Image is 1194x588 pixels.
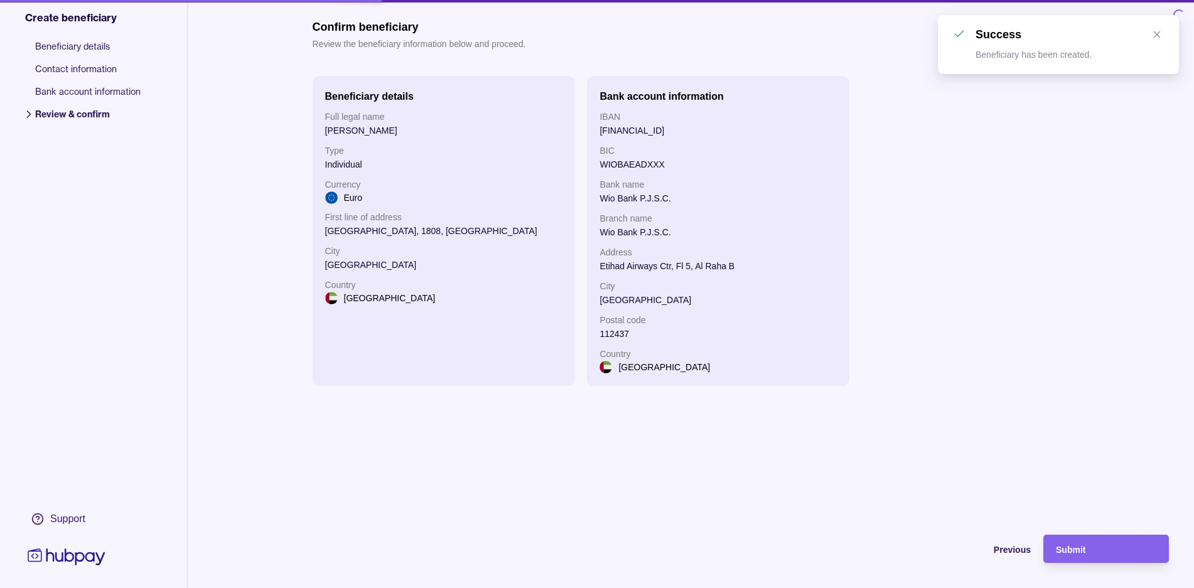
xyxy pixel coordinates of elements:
p: Address [600,245,837,259]
button: Close [1139,10,1184,38]
button: Previous [905,535,1031,563]
p: [GEOGRAPHIC_DATA], 1808, [GEOGRAPHIC_DATA] [325,224,562,238]
p: Country [325,278,562,292]
p: [GEOGRAPHIC_DATA] [325,258,562,272]
p: [GEOGRAPHIC_DATA] [618,360,710,374]
div: Support [50,512,85,526]
p: Full legal name [325,110,562,124]
span: Review & confirm [35,108,141,131]
p: Bank name [600,178,837,191]
span: Create beneficiary [25,10,117,25]
p: City [325,244,562,258]
p: Branch name [600,211,837,225]
span: close [1153,30,1161,39]
p: City [600,279,837,293]
p: Currency [325,178,562,191]
p: BIC [600,144,837,158]
p: [GEOGRAPHIC_DATA] [600,293,837,307]
p: Country [600,347,837,361]
p: Wio Bank P.J.S.C. [600,191,837,205]
button: Submit [1043,535,1169,563]
img: ae [600,361,612,373]
p: First line of address [325,210,562,224]
p: 112437 [600,327,837,341]
p: [GEOGRAPHIC_DATA] [344,291,436,305]
img: eu [325,191,338,204]
p: Etihad Airways Ctr, Fl 5, Al Raha B [600,259,837,273]
span: Submit [1056,545,1085,555]
h1: Confirm beneficiary [313,20,526,34]
span: Beneficiary details [35,40,141,63]
h1: Success [976,28,1021,41]
span: Contact information [35,63,141,85]
p: Beneficiary has been created. [976,50,1092,60]
span: Bank account information [35,85,141,108]
span: Previous [994,545,1031,555]
p: Type [325,144,562,158]
a: Support [25,506,108,532]
a: Close [1150,28,1164,41]
h2: Bank account information [600,91,723,102]
p: Euro [344,191,363,205]
p: WIOBAEADXXX [600,158,837,171]
p: [PERSON_NAME] [325,124,562,137]
p: [FINANCIAL_ID] [600,124,837,137]
img: ae [325,292,338,304]
p: Wio Bank P.J.S.C. [600,225,837,239]
h2: Beneficiary details [325,91,414,102]
p: IBAN [600,110,837,124]
p: Review the beneficiary information below and proceed. [313,37,526,51]
p: Postal code [600,313,837,327]
p: Individual [325,158,562,171]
